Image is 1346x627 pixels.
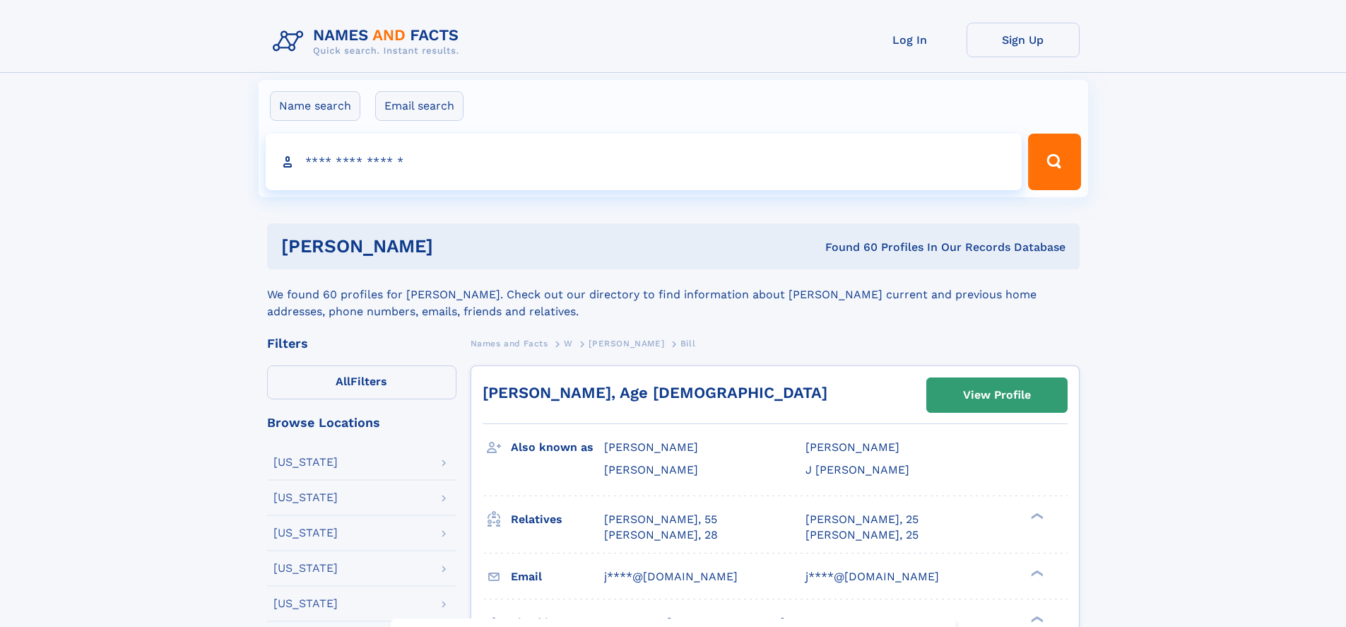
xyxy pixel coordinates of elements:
div: [US_STATE] [273,598,338,609]
label: Filters [267,365,456,399]
label: Email search [375,91,464,121]
div: We found 60 profiles for [PERSON_NAME]. Check out our directory to find information about [PERSON... [267,269,1080,320]
div: Browse Locations [267,416,456,429]
span: [PERSON_NAME] [604,463,698,476]
h3: Also known as [511,435,604,459]
div: Filters [267,337,456,350]
a: [PERSON_NAME], 25 [805,527,919,543]
span: Bill [680,339,695,348]
a: Sign Up [967,23,1080,57]
span: [PERSON_NAME] [589,339,664,348]
span: J [PERSON_NAME] [805,463,909,476]
a: [PERSON_NAME] [589,334,664,352]
a: Log In [854,23,967,57]
div: View Profile [963,379,1031,411]
a: [PERSON_NAME], 55 [604,512,717,527]
span: [PERSON_NAME] [805,440,899,454]
a: [PERSON_NAME], 25 [805,512,919,527]
h3: Relatives [511,508,604,532]
span: [PERSON_NAME] [604,440,698,454]
button: Search Button [1028,134,1080,190]
h1: [PERSON_NAME] [281,238,630,255]
img: Logo Names and Facts [267,23,471,61]
span: W [564,339,573,348]
div: [US_STATE] [273,563,338,574]
div: Found 60 Profiles In Our Records Database [629,240,1065,255]
span: All [336,375,350,388]
input: search input [266,134,1022,190]
a: [PERSON_NAME], Age [DEMOGRAPHIC_DATA] [483,384,827,402]
a: Names and Facts [471,334,548,352]
a: [PERSON_NAME], 28 [604,527,718,543]
h3: Email [511,565,604,589]
div: [US_STATE] [273,457,338,468]
div: ❯ [1027,568,1044,578]
div: [US_STATE] [273,492,338,503]
div: ❯ [1027,614,1044,623]
div: [US_STATE] [273,527,338,539]
label: Name search [270,91,360,121]
div: ❯ [1027,511,1044,520]
a: View Profile [927,378,1067,412]
a: W [564,334,573,352]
